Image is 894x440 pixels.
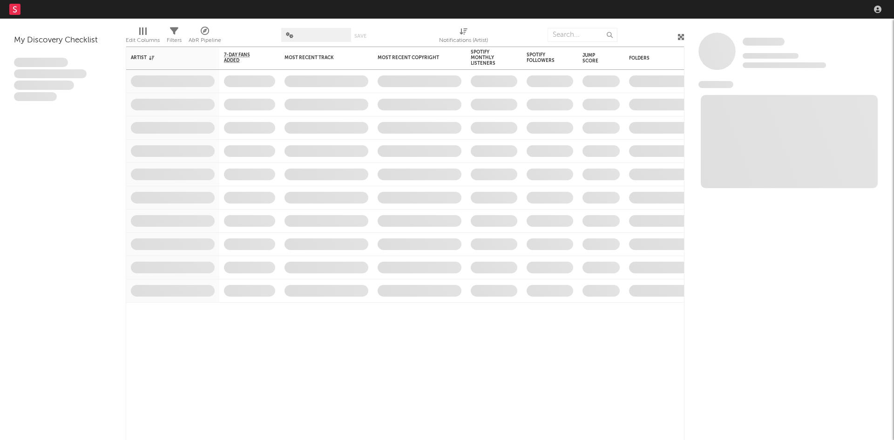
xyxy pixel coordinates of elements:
[14,69,87,79] span: Integer aliquet in purus et
[126,23,160,50] div: Edit Columns
[126,35,160,46] div: Edit Columns
[582,53,606,64] div: Jump Score
[743,37,785,47] a: Some Artist
[189,35,221,46] div: A&R Pipeline
[354,34,366,39] button: Save
[284,55,354,61] div: Most Recent Track
[14,81,74,90] span: Praesent ac interdum
[167,23,182,50] div: Filters
[439,35,488,46] div: Notifications (Artist)
[548,28,617,42] input: Search...
[471,49,503,66] div: Spotify Monthly Listeners
[14,35,112,46] div: My Discovery Checklist
[439,23,488,50] div: Notifications (Artist)
[743,38,785,46] span: Some Artist
[743,53,799,59] span: Tracking Since: [DATE]
[167,35,182,46] div: Filters
[698,81,733,88] span: News Feed
[189,23,221,50] div: A&R Pipeline
[378,55,447,61] div: Most Recent Copyright
[224,52,261,63] span: 7-Day Fans Added
[14,92,57,102] span: Aliquam viverra
[14,58,68,67] span: Lorem ipsum dolor
[527,52,559,63] div: Spotify Followers
[131,55,201,61] div: Artist
[629,55,699,61] div: Folders
[743,62,826,68] span: 0 fans last week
